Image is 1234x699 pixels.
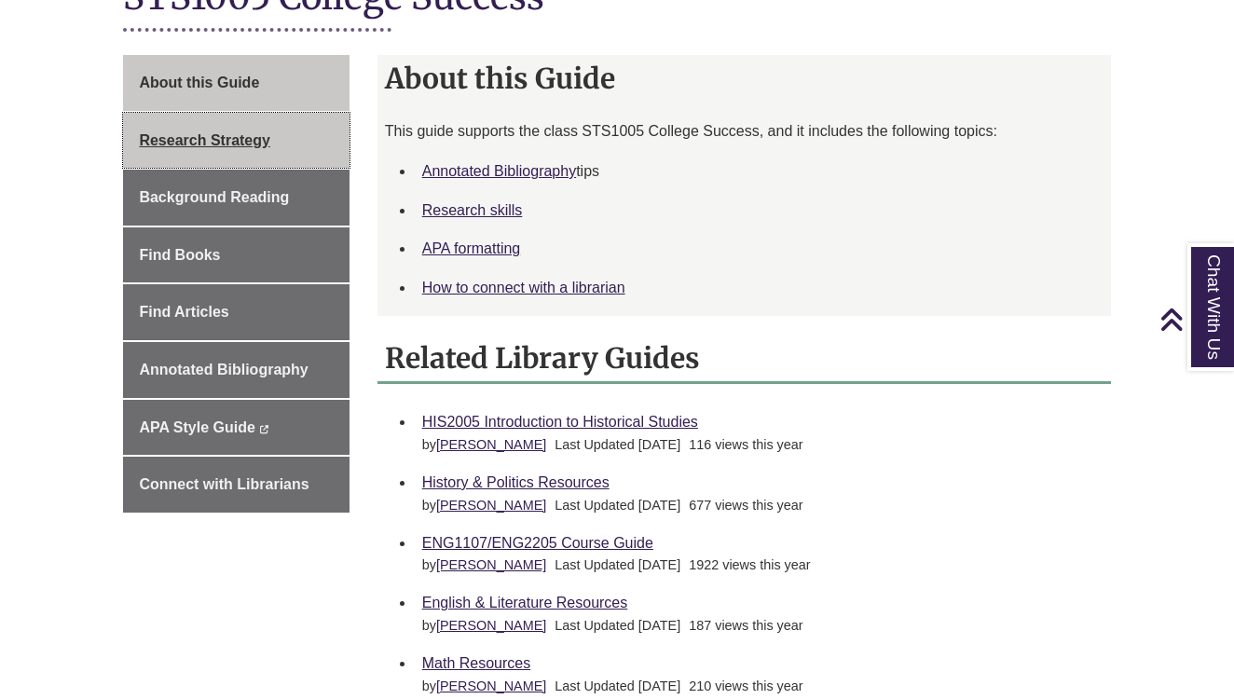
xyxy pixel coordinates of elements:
span: by [422,678,551,693]
a: How to connect with a librarian [422,280,625,295]
a: Find Articles [123,284,349,340]
p: This guide supports the class STS1005 College Success, and it includes the following topics: [385,120,1104,143]
span: Last Updated [DATE] [555,557,680,572]
a: HIS2005 Introduction to Historical Studies [422,414,698,430]
span: 187 views this year [689,618,802,633]
a: [PERSON_NAME] [436,437,546,452]
span: Connect with Librarians [139,476,308,492]
span: Find Books [139,247,220,263]
a: APA formatting [422,240,521,256]
span: Annotated Bibliography [139,362,308,377]
a: Annotated Bibliography [123,342,349,398]
h2: Related Library Guides [377,335,1111,384]
a: Annotated Bibliography [422,163,576,179]
span: by [422,498,551,513]
a: Connect with Librarians [123,457,349,513]
a: Find Books [123,227,349,283]
span: Last Updated [DATE] [555,618,680,633]
a: APA Style Guide [123,400,349,456]
span: by [422,437,551,452]
span: Research Strategy [139,132,270,148]
a: [PERSON_NAME] [436,557,546,572]
a: History & Politics Resources [422,474,610,490]
a: [PERSON_NAME] [436,678,546,693]
a: Math Resources [422,655,531,671]
span: by [422,557,551,572]
a: About this Guide [123,55,349,111]
h2: About this Guide [377,55,1111,102]
span: 210 views this year [689,678,802,693]
li: tips [415,152,1104,191]
span: Last Updated [DATE] [555,437,680,452]
a: Research skills [422,202,523,218]
a: [PERSON_NAME] [436,498,546,513]
span: Find Articles [139,304,228,320]
span: About this Guide [139,75,259,90]
a: Back to Top [1159,307,1229,332]
div: Guide Page Menu [123,55,349,513]
span: Last Updated [DATE] [555,678,680,693]
span: 677 views this year [689,498,802,513]
a: English & Literature Resources [422,595,628,610]
a: Background Reading [123,170,349,226]
a: Research Strategy [123,113,349,169]
i: This link opens in a new window [259,425,269,433]
a: ENG1107/ENG2205 Course Guide [422,535,653,551]
span: 116 views this year [689,437,802,452]
span: Last Updated [DATE] [555,498,680,513]
span: by [422,618,551,633]
span: APA Style Guide [139,419,254,435]
span: 1922 views this year [689,557,810,572]
span: Background Reading [139,189,289,205]
a: [PERSON_NAME] [436,618,546,633]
